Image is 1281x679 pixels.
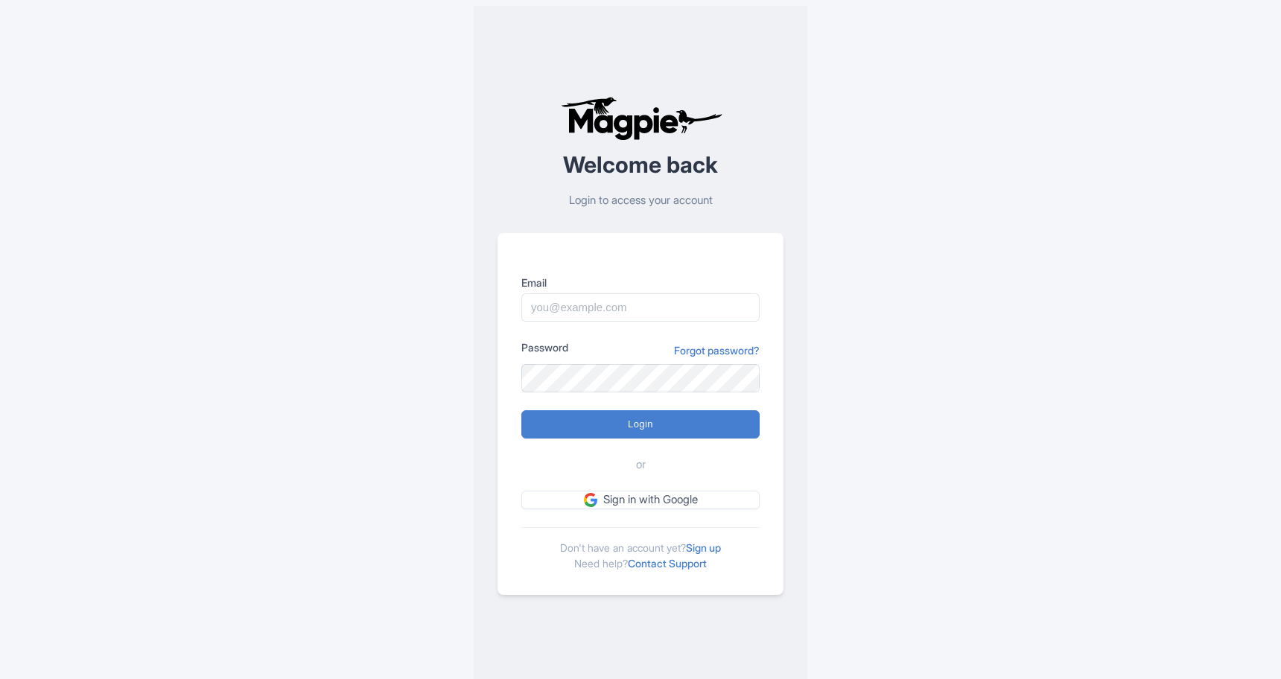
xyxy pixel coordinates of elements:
[686,541,721,554] a: Sign up
[521,293,760,322] input: you@example.com
[498,153,783,177] h2: Welcome back
[498,192,783,209] p: Login to access your account
[636,456,646,474] span: or
[628,557,707,570] a: Contact Support
[521,527,760,571] div: Don't have an account yet? Need help?
[521,339,568,355] label: Password
[521,491,760,509] a: Sign in with Google
[674,342,760,358] a: Forgot password?
[584,493,597,506] img: google.svg
[521,410,760,439] input: Login
[521,275,760,290] label: Email
[557,96,725,141] img: logo-ab69f6fb50320c5b225c76a69d11143b.png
